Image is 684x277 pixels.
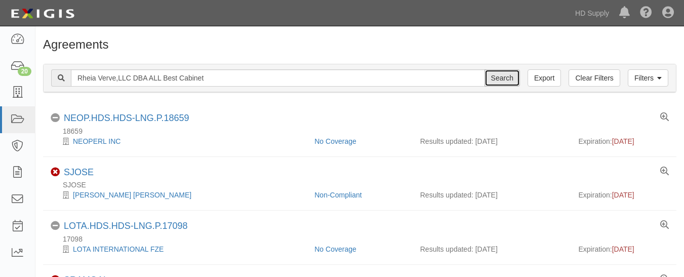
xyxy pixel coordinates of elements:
[314,137,356,145] a: No Coverage
[73,245,164,253] a: LOTA INTERNATIONAL FZE
[660,221,669,230] a: View results summary
[51,168,60,177] i: Non-Compliant
[51,234,676,244] div: 17098
[628,69,668,87] a: Filters
[314,245,356,253] a: No Coverage
[51,180,676,190] div: SJOSE
[43,38,676,51] h1: Agreements
[528,69,561,87] a: Export
[612,191,634,199] span: [DATE]
[51,136,307,146] div: NEOPERL INC
[485,69,520,87] input: Search
[570,3,614,23] a: HD Supply
[420,136,564,146] div: Results updated: [DATE]
[660,113,669,122] a: View results summary
[640,7,652,19] i: Help Center - Complianz
[64,221,187,232] div: LOTA.HDS.HDS-LNG.P.17098
[51,190,307,200] div: JOSE GERARDO SANCHEZ TORRES
[8,5,77,23] img: logo-5460c22ac91f19d4615b14bd174203de0afe785f0fc80cf4dbbc73dc1793850b.png
[579,136,669,146] div: Expiration:
[64,221,187,231] a: LOTA.HDS.HDS-LNG.P.17098
[51,113,60,123] i: No Coverage
[314,191,361,199] a: Non-Compliant
[420,190,564,200] div: Results updated: [DATE]
[64,167,94,177] a: SJOSE
[18,67,31,76] div: 20
[73,191,191,199] a: [PERSON_NAME] [PERSON_NAME]
[51,126,676,136] div: 18659
[420,244,564,254] div: Results updated: [DATE]
[612,245,634,253] span: [DATE]
[64,113,189,124] div: NEOP.HDS.HDS-LNG.P.18659
[64,167,94,178] div: SJOSE
[660,167,669,176] a: View results summary
[612,137,634,145] span: [DATE]
[51,244,307,254] div: LOTA INTERNATIONAL FZE
[51,221,60,230] i: No Coverage
[569,69,620,87] a: Clear Filters
[71,69,485,87] input: Search
[579,190,669,200] div: Expiration:
[64,113,189,123] a: NEOP.HDS.HDS-LNG.P.18659
[579,244,669,254] div: Expiration:
[73,137,120,145] a: NEOPERL INC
